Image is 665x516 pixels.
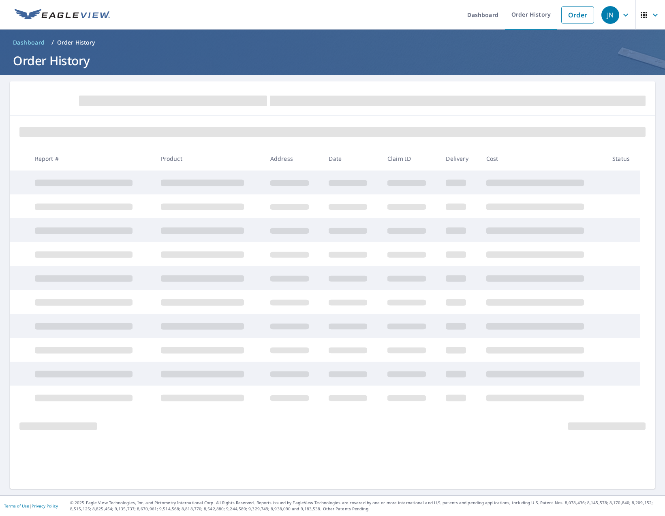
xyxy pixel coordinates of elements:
li: / [51,38,54,47]
div: JN [601,6,619,24]
img: EV Logo [15,9,110,21]
p: © 2025 Eagle View Technologies, Inc. and Pictometry International Corp. All Rights Reserved. Repo... [70,500,661,512]
th: Cost [480,147,606,171]
th: Status [606,147,640,171]
p: Order History [57,38,95,47]
th: Address [264,147,323,171]
a: Terms of Use [4,503,29,509]
th: Delivery [439,147,479,171]
th: Product [154,147,264,171]
nav: breadcrumb [10,36,655,49]
th: Date [322,147,381,171]
h1: Order History [10,52,655,69]
th: Claim ID [381,147,440,171]
p: | [4,503,58,508]
a: Dashboard [10,36,48,49]
a: Privacy Policy [32,503,58,509]
span: Dashboard [13,38,45,47]
a: Order [561,6,594,23]
th: Report # [28,147,154,171]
